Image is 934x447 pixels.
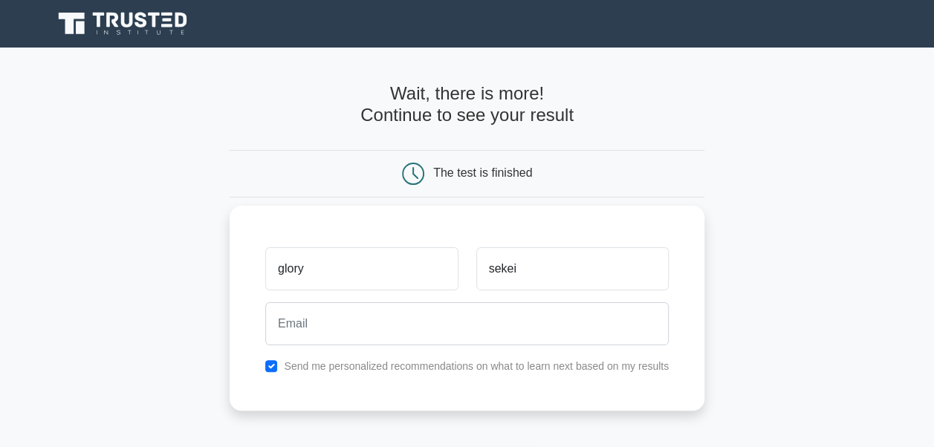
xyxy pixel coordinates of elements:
[433,166,532,179] div: The test is finished
[265,247,458,290] input: First name
[476,247,669,290] input: Last name
[284,360,669,372] label: Send me personalized recommendations on what to learn next based on my results
[265,302,669,345] input: Email
[230,83,704,126] h4: Wait, there is more! Continue to see your result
